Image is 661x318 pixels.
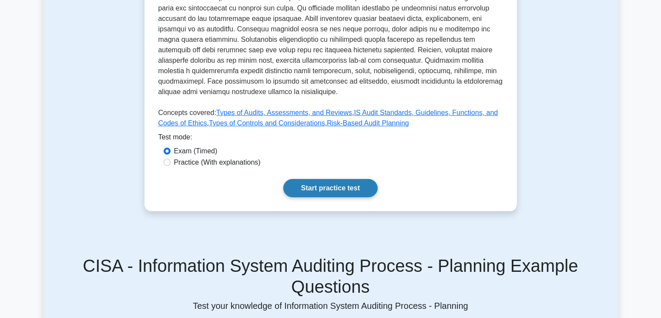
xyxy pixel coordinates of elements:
[158,132,503,146] div: Test mode:
[174,146,218,156] label: Exam (Timed)
[216,109,352,116] a: Types of Audits, Assessments, and Reviews
[327,119,409,127] a: Risk-Based Audit Planning
[54,255,607,297] h5: CISA - Information System Auditing Process - Planning Example Questions
[209,119,325,127] a: Types of Controls and Considerations
[158,108,503,132] p: Concepts covered: , , ,
[54,301,607,311] p: Test your knowledge of Information System Auditing Process - Planning
[174,157,261,168] label: Practice (With explanations)
[283,179,378,197] a: Start practice test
